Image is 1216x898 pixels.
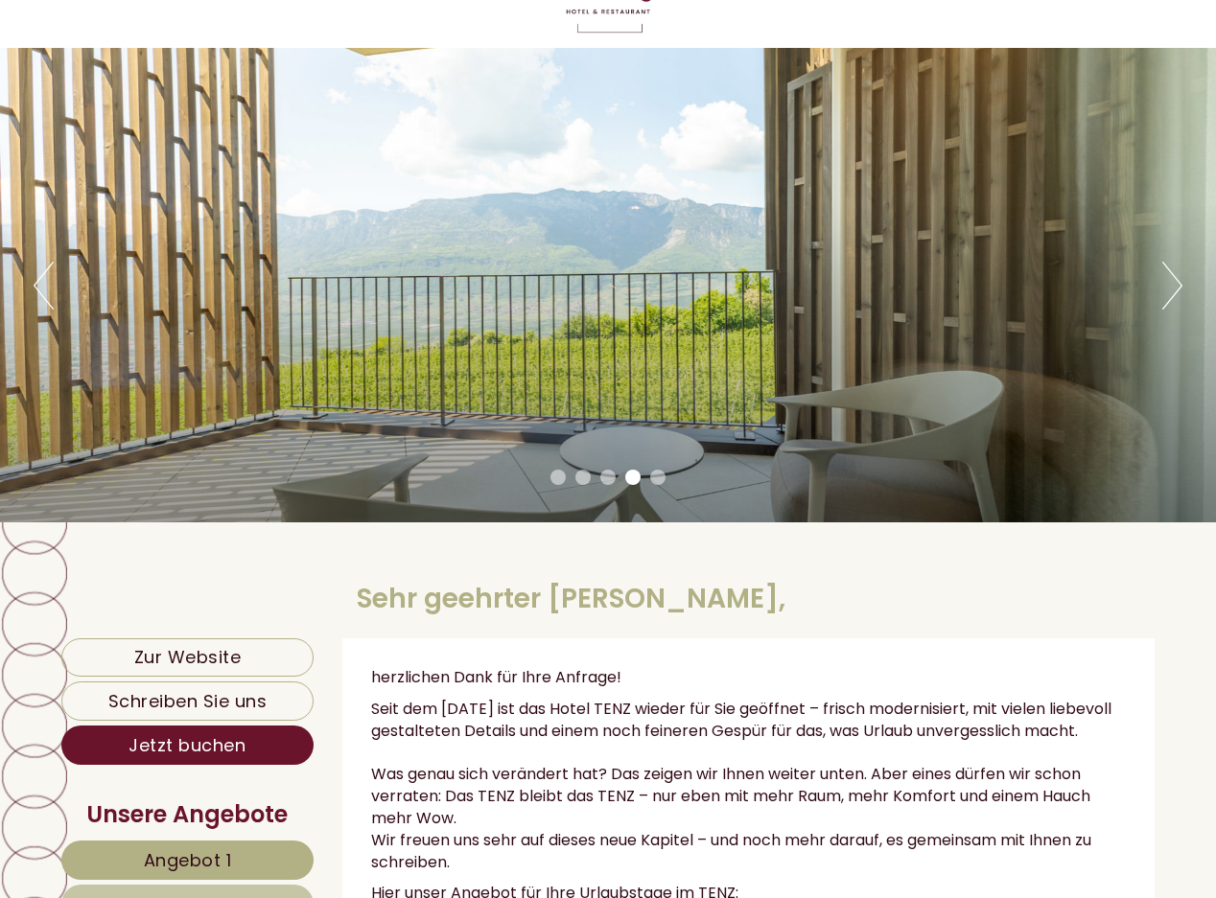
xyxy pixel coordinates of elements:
h1: Sehr geehrter [PERSON_NAME], [357,585,785,614]
div: Guten Tag, wie können wir Ihnen helfen? [14,56,342,114]
button: Previous [34,262,54,310]
a: Jetzt buchen [61,725,314,765]
div: [DATE] [340,14,416,46]
div: Unsere Angebote [61,798,314,831]
a: Zur Website [61,638,314,677]
p: Seit dem [DATE] ist das Hotel TENZ wieder für Sie geöffnet – frisch modernisiert, mit vielen lieb... [371,699,1127,874]
button: Next [1162,262,1182,310]
p: herzlichen Dank für Ihre Anfrage! [371,667,1127,689]
button: Senden [629,499,756,539]
small: 11:26 [29,97,333,110]
div: Hotel Tenz [29,59,333,75]
a: Schreiben Sie uns [61,681,314,721]
span: Angebot 1 [144,848,232,872]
